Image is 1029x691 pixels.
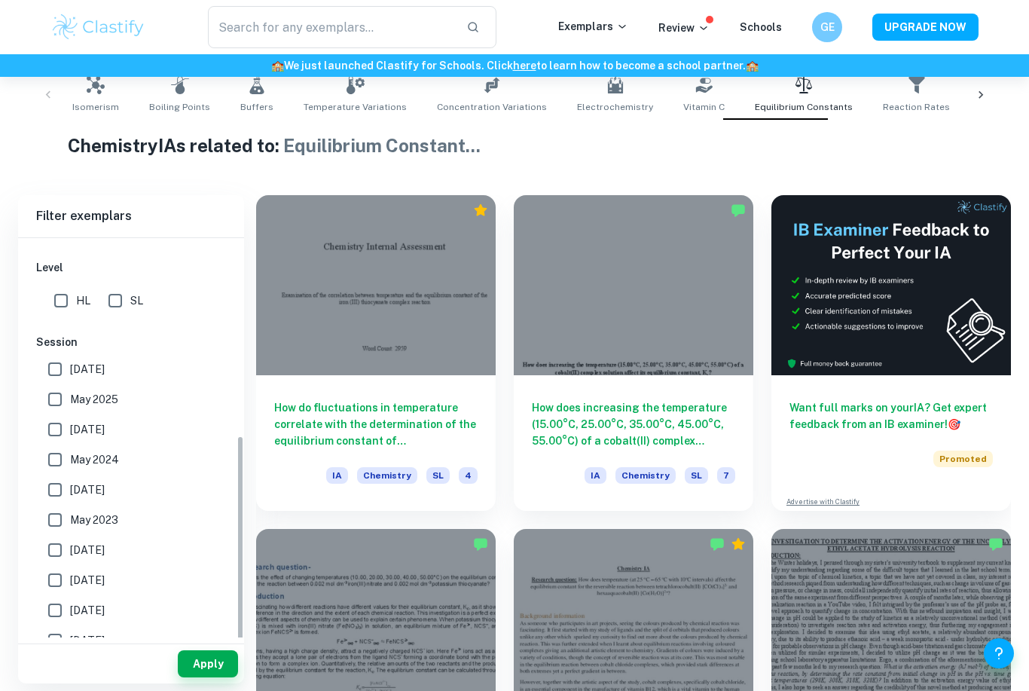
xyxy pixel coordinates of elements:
[514,195,753,511] a: How does increasing the temperature (15.00​°C, 25.00°C, 35.00°C, 45.00°C, 55.00°C​) of a cobalt(I...
[585,467,606,484] span: IA
[70,572,105,589] span: [DATE]
[683,100,725,114] span: Vitamin C
[70,602,105,619] span: [DATE]
[473,203,488,218] div: Premium
[70,632,105,649] span: [DATE]
[577,100,653,114] span: Electrochemistry
[717,467,735,484] span: 7
[984,638,1014,668] button: Help and Feedback
[615,467,676,484] span: Chemistry
[304,100,407,114] span: Temperature Variations
[789,399,993,433] h6: Want full marks on your IA ? Get expert feedback from an IB examiner!
[948,418,960,430] span: 🎯
[256,195,496,511] a: How do fluctuations in temperature correlate with the determination of the equilibrium constant o...
[819,19,836,35] h6: GE
[513,60,536,72] a: here
[72,100,119,114] span: Isomerism
[473,537,488,552] img: Marked
[70,451,119,468] span: May 2024
[76,292,90,309] span: HL
[36,334,226,350] h6: Session
[437,100,547,114] span: Concentration Variations
[685,467,708,484] span: SL
[3,57,1026,74] h6: We just launched Clastify for Schools. Click to learn how to become a school partner.
[786,497,860,507] a: Advertise with Clastify
[68,132,961,159] h1: Chemistry IAs related to:
[731,203,746,218] img: Marked
[812,12,842,42] button: GE
[70,421,105,438] span: [DATE]
[70,391,118,408] span: May 2025
[70,542,105,558] span: [DATE]
[731,537,746,552] div: Premium
[558,18,628,35] p: Exemplars
[36,259,226,276] h6: Level
[883,100,950,114] span: Reaction Rates
[746,60,759,72] span: 🏫
[70,361,105,378] span: [DATE]
[710,537,725,552] img: Marked
[933,451,993,467] span: Promoted
[18,195,244,237] h6: Filter exemplars
[130,292,143,309] span: SL
[240,100,273,114] span: Buffers
[271,60,284,72] span: 🏫
[208,6,454,48] input: Search for any exemplars...
[771,195,1011,511] a: Want full marks on yourIA? Get expert feedback from an IB examiner!PromotedAdvertise with Clastify
[532,399,735,449] h6: How does increasing the temperature (15.00​°C, 25.00°C, 35.00°C, 45.00°C, 55.00°C​) of a cobalt(I...
[178,650,238,677] button: Apply
[149,100,210,114] span: Boiling Points
[658,20,710,36] p: Review
[771,195,1011,375] img: Thumbnail
[283,135,481,156] span: Equilibrium Constant ...
[426,467,450,484] span: SL
[755,100,853,114] span: Equilibrium Constants
[988,537,1003,552] img: Marked
[70,512,118,528] span: May 2023
[872,14,979,41] button: UPGRADE NOW
[740,21,782,33] a: Schools
[326,467,348,484] span: IA
[274,399,478,449] h6: How do fluctuations in temperature correlate with the determination of the equilibrium constant o...
[357,467,417,484] span: Chemistry
[50,12,146,42] img: Clastify logo
[70,482,105,498] span: [DATE]
[459,467,478,484] span: 4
